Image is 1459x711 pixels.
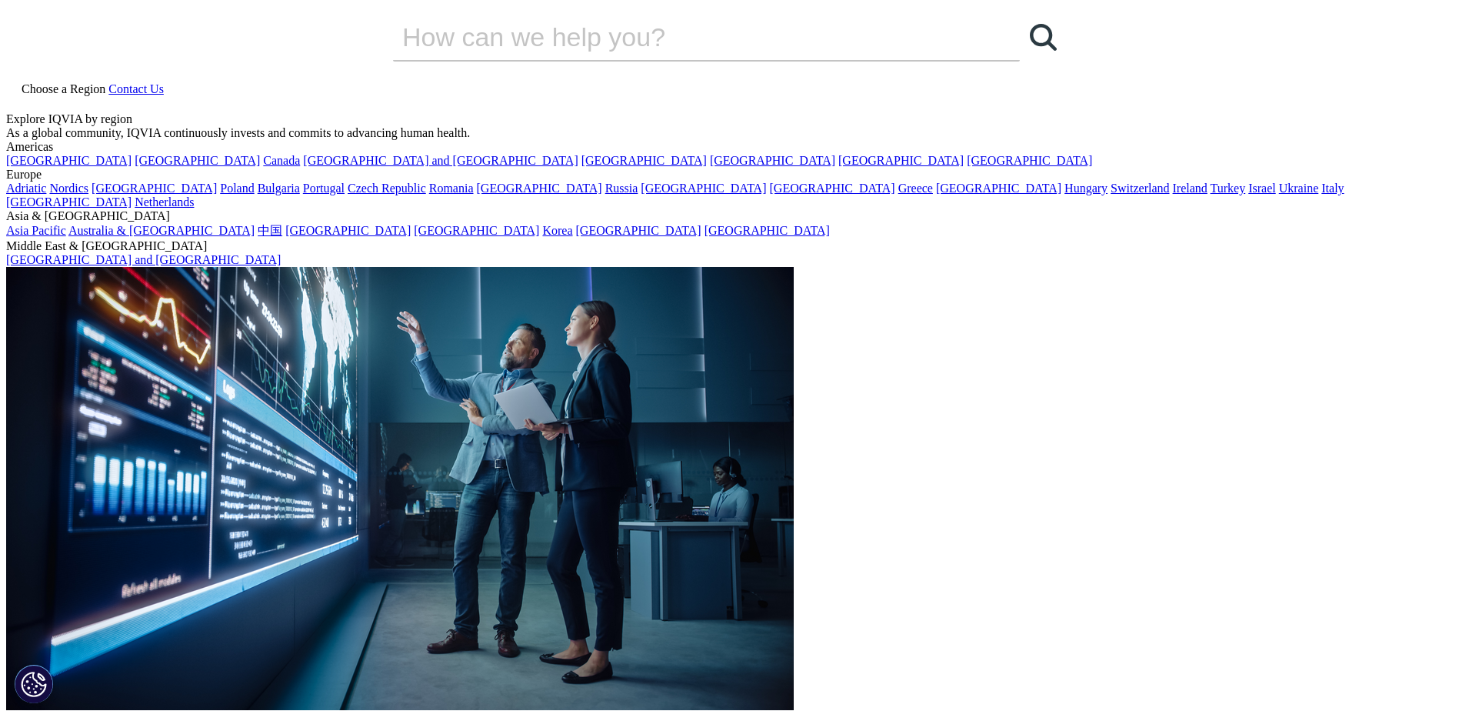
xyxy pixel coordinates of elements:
[838,154,964,167] a: [GEOGRAPHIC_DATA]
[258,182,300,195] a: Bulgaria
[6,140,1453,154] div: Americas
[1321,182,1344,195] a: Italy
[6,168,1453,182] div: Europe
[6,209,1453,223] div: Asia & [GEOGRAPHIC_DATA]
[6,195,132,209] a: [GEOGRAPHIC_DATA]
[936,182,1061,195] a: [GEOGRAPHIC_DATA]
[22,82,105,95] span: Choose a Region
[263,154,300,167] a: Canada
[6,253,281,266] a: [GEOGRAPHIC_DATA] and [GEOGRAPHIC_DATA]
[1173,182,1208,195] a: Ireland
[1111,182,1169,195] a: Switzerland
[477,182,602,195] a: [GEOGRAPHIC_DATA]
[898,182,933,195] a: Greece
[108,82,164,95] a: Contact Us
[6,112,1453,126] div: Explore IQVIA by region
[68,224,255,237] a: Australia & [GEOGRAPHIC_DATA]
[429,182,474,195] a: Romania
[393,14,976,60] input: 搜索
[6,267,794,710] img: 2093_analyzing-data-using-big-screen-display-and-laptop.png
[542,224,572,237] a: Korea
[1064,182,1108,195] a: Hungary
[967,154,1092,167] a: [GEOGRAPHIC_DATA]
[6,182,46,195] a: Adriatic
[581,154,707,167] a: [GEOGRAPHIC_DATA]
[641,182,766,195] a: [GEOGRAPHIC_DATA]
[15,665,53,703] button: Cookie 设置
[92,182,217,195] a: [GEOGRAPHIC_DATA]
[1211,182,1246,195] a: Turkey
[135,154,260,167] a: [GEOGRAPHIC_DATA]
[303,182,345,195] a: Portugal
[1279,182,1319,195] a: Ukraine
[1030,24,1057,51] svg: Search
[303,154,578,167] a: [GEOGRAPHIC_DATA] and [GEOGRAPHIC_DATA]
[710,154,835,167] a: [GEOGRAPHIC_DATA]
[6,126,1453,140] div: As a global community, IQVIA continuously invests and commits to advancing human health.
[6,224,66,237] a: Asia Pacific
[705,224,830,237] a: [GEOGRAPHIC_DATA]
[258,224,282,237] a: 中国
[605,182,638,195] a: Russia
[1248,182,1276,195] a: Israel
[6,239,1453,253] div: Middle East & [GEOGRAPHIC_DATA]
[220,182,254,195] a: Poland
[770,182,895,195] a: [GEOGRAPHIC_DATA]
[576,224,701,237] a: [GEOGRAPHIC_DATA]
[135,195,194,209] a: Netherlands
[285,224,411,237] a: [GEOGRAPHIC_DATA]
[6,154,132,167] a: [GEOGRAPHIC_DATA]
[1020,14,1066,60] a: 搜索
[348,182,426,195] a: Czech Republic
[49,182,88,195] a: Nordics
[414,224,539,237] a: [GEOGRAPHIC_DATA]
